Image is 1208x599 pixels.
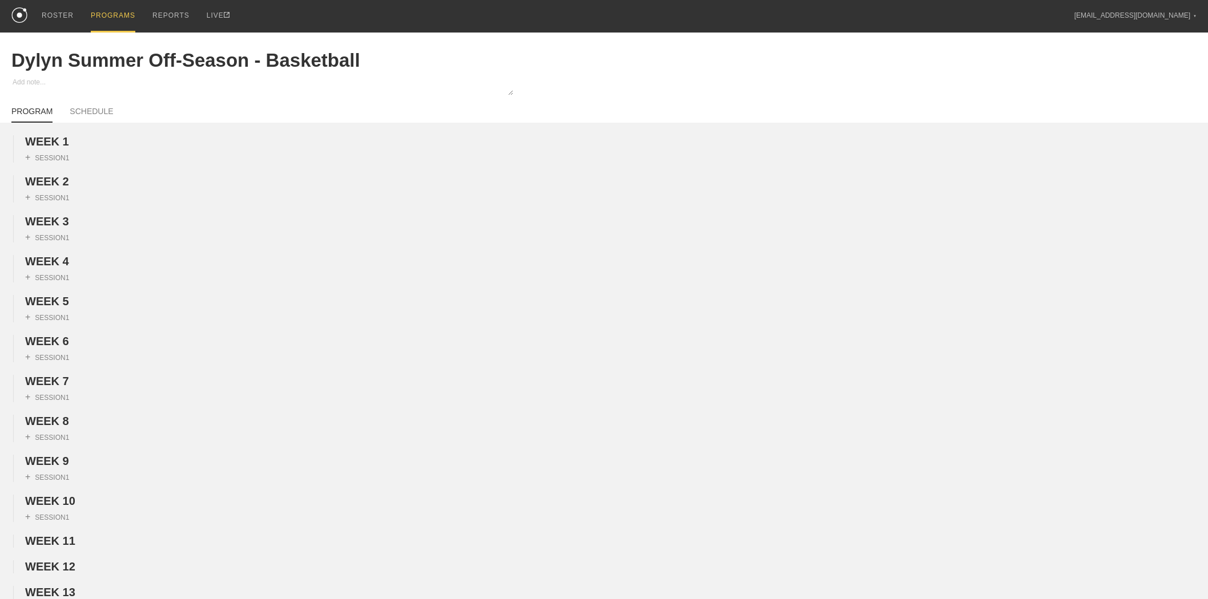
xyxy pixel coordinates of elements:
span: WEEK 9 [25,455,69,467]
div: SESSION 1 [25,472,69,482]
span: WEEK 12 [25,560,75,573]
span: WEEK 3 [25,215,69,228]
div: SESSION 1 [25,392,69,402]
span: + [25,192,30,202]
div: SESSION 1 [25,152,69,163]
span: WEEK 1 [25,135,69,148]
span: + [25,232,30,242]
span: + [25,392,30,402]
span: + [25,272,30,282]
span: + [25,512,30,521]
span: + [25,312,30,322]
img: logo [11,7,27,23]
span: + [25,352,30,362]
span: + [25,152,30,162]
span: WEEK 10 [25,495,75,507]
div: SESSION 1 [25,272,69,282]
a: PROGRAM [11,107,53,123]
span: WEEK 8 [25,415,69,427]
span: WEEK 2 [25,175,69,188]
span: + [25,432,30,442]
span: WEEK 7 [25,375,69,387]
span: WEEK 6 [25,335,69,347]
span: WEEK 11 [25,535,75,547]
div: SESSION 1 [25,512,69,522]
iframe: Chat Widget [1151,544,1208,599]
div: SESSION 1 [25,312,69,322]
a: SCHEDULE [70,107,113,122]
span: + [25,472,30,481]
div: SESSION 1 [25,232,69,242]
div: SESSION 1 [25,352,69,362]
span: WEEK 4 [25,255,69,268]
div: SESSION 1 [25,192,69,203]
div: SESSION 1 [25,432,69,442]
span: WEEK 13 [25,586,75,598]
div: ▼ [1193,13,1197,19]
span: WEEK 5 [25,295,69,307]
